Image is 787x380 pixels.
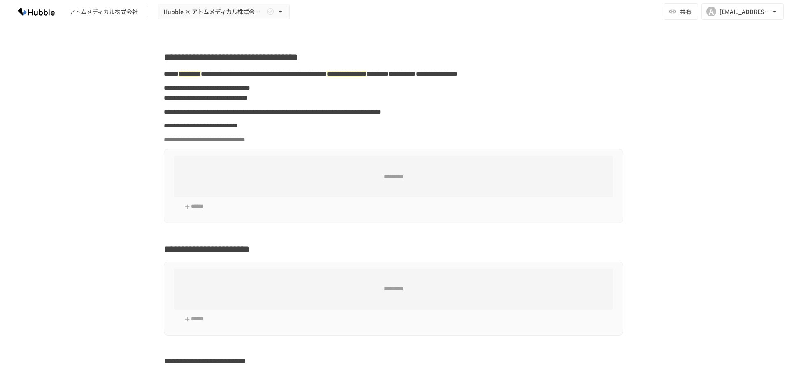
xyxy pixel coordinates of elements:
div: A [706,7,716,16]
img: HzDRNkGCf7KYO4GfwKnzITak6oVsp5RHeZBEM1dQFiQ [10,5,63,18]
button: Hubble × アトムメディカル株式会社オンボーディングプロジェクト [158,4,290,20]
div: [EMAIL_ADDRESS][DOMAIN_NAME] [719,7,771,17]
button: A[EMAIL_ADDRESS][DOMAIN_NAME] [701,3,784,20]
div: アトムメディカル株式会社 [69,7,138,16]
span: 共有 [680,7,692,16]
button: 共有 [664,3,698,20]
span: Hubble × アトムメディカル株式会社オンボーディングプロジェクト [163,7,265,17]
